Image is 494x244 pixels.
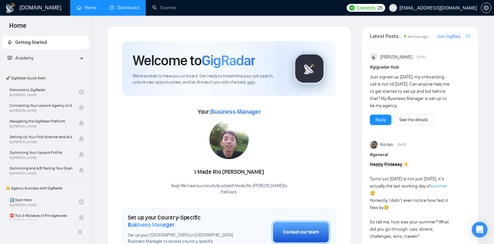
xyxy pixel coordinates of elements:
[171,189,288,195] p: PieStack .
[2,36,89,49] li: Getting Started
[481,3,491,13] button: setting
[128,214,239,228] h1: Set up your Country-Specific
[394,115,434,125] button: See the details
[8,55,33,61] span: Academy
[128,221,174,228] span: Business Manager
[15,55,33,61] span: Academy
[370,162,402,167] strong: Happy Fridaaay
[171,167,288,178] div: I Made Rio [PERSON_NAME]
[293,52,326,85] img: gigradar-logo.png
[133,52,255,69] h1: Welcome to
[202,52,255,69] span: GigRadar
[370,64,470,71] h1: # gigradar-hub
[79,137,84,141] span: lock
[79,200,84,204] span: check-circle
[391,6,395,10] span: user
[370,141,378,149] img: Korlan
[9,195,79,209] a: 1️⃣ Start HereBy[PERSON_NAME]
[481,5,491,10] a: setting
[198,108,261,115] span: Your
[152,5,176,10] a: searchScanner
[370,190,375,196] span: 😲
[79,168,84,172] span: lock
[380,54,412,61] span: [PERSON_NAME]
[79,215,84,220] span: lock
[9,85,79,99] a: Welcome to GigRadarBy[PERSON_NAME]
[171,183,288,195] div: Yaay! We have successfully added I Made Rio [PERSON_NAME] to
[370,151,470,158] h1: # general
[370,73,450,109] div: Just signed up [DATE], my onboarding call is not till [DATE]. Can anyone help me to get started t...
[437,33,465,40] a: Join GigRadar Slack Community
[408,34,428,39] span: an hour ago
[378,4,383,11] span: 25
[3,182,88,195] span: 👑 Agency Success with GigRadar
[370,115,391,125] button: Reply
[9,124,72,128] span: By [PERSON_NAME]
[79,89,84,94] span: check-circle
[370,53,378,61] img: Anisuzzaman Khan
[384,205,389,210] span: 🥲
[380,141,393,148] span: Korlan
[79,105,84,110] span: lock
[9,165,72,171] span: Optimizing and A/B Testing Your Scanner for Better Results
[4,21,32,35] span: Home
[8,56,12,60] span: fund-projection-screen
[375,116,386,123] a: Reply
[133,73,283,86] span: We're excited to have you on board. Get ready to streamline your job search, unlock new opportuni...
[370,32,402,40] span: Latest Posts from the GigRadar Community
[417,54,425,60] span: [DATE]
[9,156,72,160] span: By [PERSON_NAME]
[9,212,72,219] span: ⛔ Top 3 Mistakes of Pro Agencies
[8,40,12,44] span: rocket
[283,229,319,236] div: Contact our team
[79,121,84,125] span: lock
[9,171,72,175] span: By [PERSON_NAME]
[403,162,409,167] span: ☀️
[397,142,406,148] span: [DATE]
[9,134,72,140] span: Setting Up Your First Scanner and Auto-Bidder
[109,5,139,10] a: dashboardDashboard
[9,140,72,144] span: By [PERSON_NAME]
[9,109,72,113] span: By [PERSON_NAME]
[9,219,72,223] span: By [PERSON_NAME]
[210,108,260,115] span: Business Manager
[9,102,72,109] span: Connecting Your Upwork Agency to GigRadar
[9,149,72,156] span: Optimizing Your Upwork Profile
[77,5,96,10] a: homeHome
[79,152,84,157] span: lock
[15,40,47,45] span: Getting Started
[349,5,354,10] img: upwork-logo.png
[472,222,487,237] div: Open Intercom Messenger
[466,33,470,39] a: export
[431,183,447,189] a: summer
[3,72,88,85] span: 🚀 GigRadar Quick Start
[356,4,376,11] span: Connects:
[9,118,72,124] span: Navigating the GigRadar Platform
[209,120,249,159] img: 1708936149670-WhatsApp%20Image%202024-02-15%20at%2017.56.12.jpeg
[399,116,428,123] a: See the details
[5,3,16,13] img: logo
[78,229,84,235] span: double-left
